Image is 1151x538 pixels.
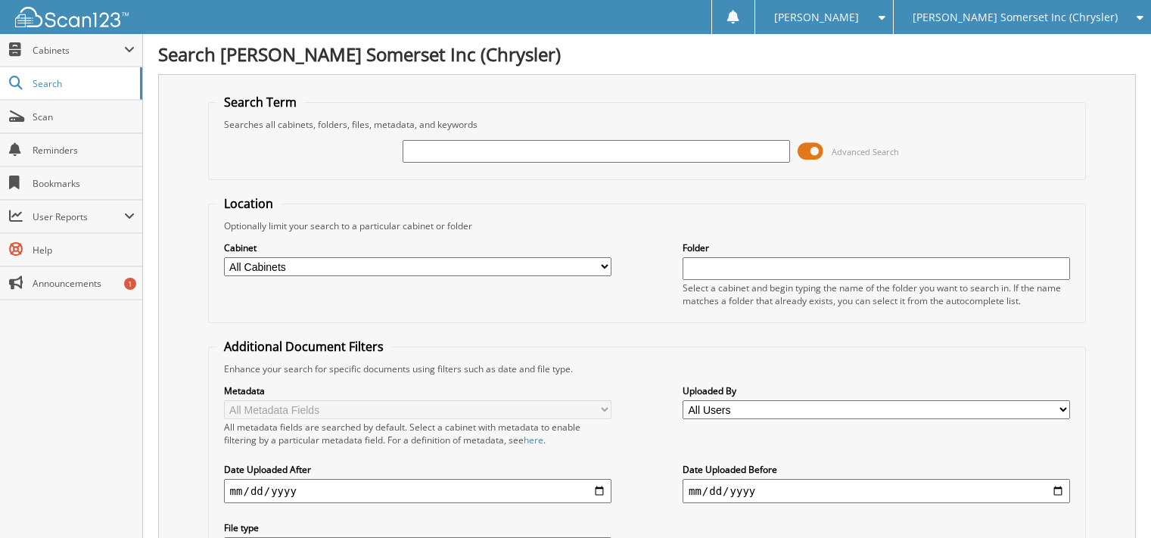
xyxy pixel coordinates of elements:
[224,521,611,534] label: File type
[33,244,135,257] span: Help
[216,338,391,355] legend: Additional Document Filters
[224,463,611,476] label: Date Uploaded After
[216,118,1078,131] div: Searches all cabinets, folders, files, metadata, and keywords
[216,362,1078,375] div: Enhance your search for specific documents using filters such as date and file type.
[224,479,611,503] input: start
[224,421,611,446] div: All metadata fields are searched by default. Select a cabinet with metadata to enable filtering b...
[683,241,1070,254] label: Folder
[216,94,304,110] legend: Search Term
[683,281,1070,307] div: Select a cabinet and begin typing the name of the folder you want to search in. If the name match...
[683,479,1070,503] input: end
[33,277,135,290] span: Announcements
[33,177,135,190] span: Bookmarks
[913,13,1118,22] span: [PERSON_NAME] Somerset Inc (Chrysler)
[216,195,281,212] legend: Location
[774,13,859,22] span: [PERSON_NAME]
[33,77,132,90] span: Search
[33,44,124,57] span: Cabinets
[224,241,611,254] label: Cabinet
[33,110,135,123] span: Scan
[524,434,543,446] a: here
[33,144,135,157] span: Reminders
[158,42,1136,67] h1: Search [PERSON_NAME] Somerset Inc (Chrysler)
[33,210,124,223] span: User Reports
[683,463,1070,476] label: Date Uploaded Before
[832,146,899,157] span: Advanced Search
[216,219,1078,232] div: Optionally limit your search to a particular cabinet or folder
[15,7,129,27] img: scan123-logo-white.svg
[124,278,136,290] div: 1
[683,384,1070,397] label: Uploaded By
[224,384,611,397] label: Metadata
